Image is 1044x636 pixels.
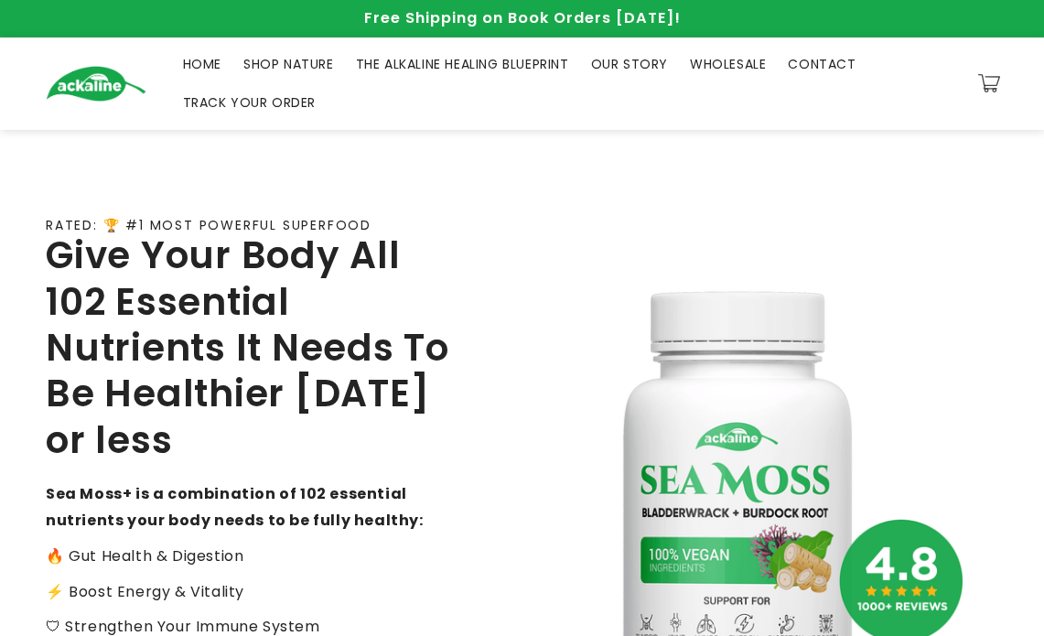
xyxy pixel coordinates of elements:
[356,56,569,72] span: THE ALKALINE HEALING BLUEPRINT
[788,56,856,72] span: CONTACT
[46,579,458,606] p: ⚡️ Boost Energy & Vitality
[46,483,424,531] strong: Sea Moss+ is a combination of 102 essential nutrients your body needs to be fully healthy:
[364,7,681,28] span: Free Shipping on Book Orders [DATE]!
[183,56,221,72] span: HOME
[183,94,317,111] span: TRACK YOUR ORDER
[46,218,371,233] p: RATED: 🏆 #1 MOST POWERFUL SUPERFOOD
[46,544,458,570] p: 🔥 Gut Health & Digestion
[690,56,766,72] span: WHOLESALE
[243,56,334,72] span: SHOP NATURE
[232,45,345,83] a: SHOP NATURE
[345,45,580,83] a: THE ALKALINE HEALING BLUEPRINT
[46,232,458,463] h2: Give Your Body All 102 Essential Nutrients It Needs To Be Healthier [DATE] or less
[777,45,866,83] a: CONTACT
[591,56,668,72] span: OUR STORY
[679,45,777,83] a: WHOLESALE
[580,45,679,83] a: OUR STORY
[172,45,232,83] a: HOME
[46,66,146,102] img: Ackaline
[172,83,328,122] a: TRACK YOUR ORDER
